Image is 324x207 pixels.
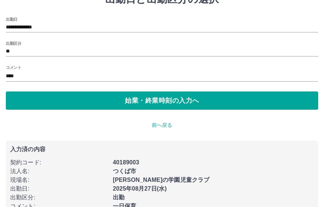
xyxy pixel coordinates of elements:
label: 出勤日 [6,16,17,22]
p: 入力済の内容 [10,147,314,152]
p: 前へ戻る [6,121,318,129]
b: つくば市 [113,168,137,174]
b: 2025年08月27日(水) [113,185,167,192]
p: 出勤区分 : [10,193,108,202]
b: [PERSON_NAME]の学園児童クラブ [113,177,209,183]
b: 40189003 [113,159,139,165]
b: 出勤 [113,194,125,200]
p: 出勤日 : [10,184,108,193]
p: 現場名 : [10,176,108,184]
label: 出勤区分 [6,40,21,46]
button: 始業・終業時刻の入力へ [6,91,318,110]
label: コメント [6,65,21,70]
p: 法人名 : [10,167,108,176]
p: 契約コード : [10,158,108,167]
